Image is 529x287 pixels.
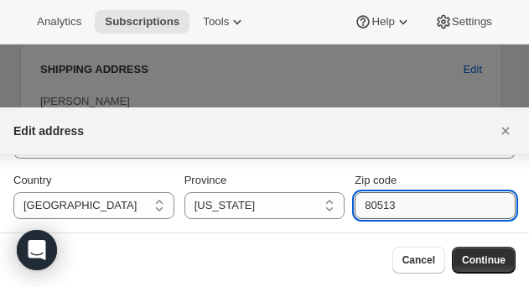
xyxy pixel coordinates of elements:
[13,174,52,186] span: Country
[27,10,91,34] button: Analytics
[492,117,519,144] button: Close
[184,174,227,186] span: Province
[13,123,84,139] h2: Edit address
[355,174,397,186] span: Zip code
[105,15,179,29] span: Subscriptions
[193,10,256,34] button: Tools
[425,10,502,34] button: Settings
[17,230,57,270] div: Open Intercom Messenger
[203,15,229,29] span: Tools
[462,253,506,267] span: Continue
[452,247,516,274] button: Continue
[371,15,394,29] span: Help
[402,253,435,267] span: Cancel
[37,15,81,29] span: Analytics
[345,10,421,34] button: Help
[392,247,445,274] button: Cancel
[95,10,189,34] button: Subscriptions
[452,15,492,29] span: Settings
